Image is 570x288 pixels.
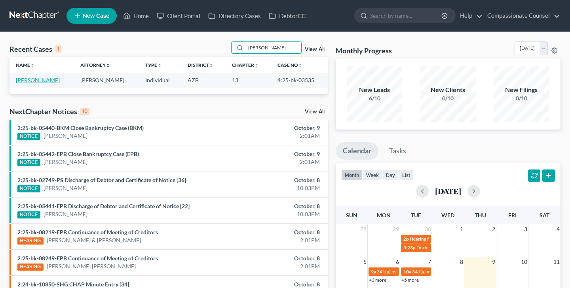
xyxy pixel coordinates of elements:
div: October, 9 [224,150,319,158]
span: 3:23p [403,245,416,250]
div: 0/10 [420,94,476,102]
span: 4 [556,224,560,234]
a: [PERSON_NAME] [PERSON_NAME] [47,262,136,270]
i: unfold_more [30,63,35,68]
a: Directory Cases [204,9,265,23]
a: Help [456,9,483,23]
a: View All [305,109,325,115]
span: Wed [441,212,454,218]
a: Home [119,9,153,23]
div: New Filings [494,85,549,94]
button: month [341,169,363,180]
td: 13 [226,73,271,87]
div: 2:01PM [224,262,319,270]
a: 2:25-bk-05442-EPB Close Bankruptcy Case (EPB) [17,151,139,157]
button: day [382,169,399,180]
span: 2 [491,224,496,234]
input: Search by name... [370,8,443,23]
div: October, 8 [224,254,319,262]
div: October, 8 [224,228,319,236]
span: Mon [377,212,391,218]
div: NextChapter Notices [9,107,89,116]
a: [PERSON_NAME] [16,77,60,83]
a: +3 more [369,277,386,283]
div: NOTICE [17,185,40,192]
div: 2:01AM [224,158,319,166]
div: New Leads [347,85,402,94]
a: 2:24-bk-10850-SHG CHAP Minute Entry [34] [17,281,129,288]
div: Recent Cases [9,44,61,54]
a: [PERSON_NAME] [44,210,87,218]
span: Thu [475,212,486,218]
span: 28 [359,224,367,234]
i: unfold_more [254,63,259,68]
span: 9 [491,257,496,267]
a: 2:25-bk-02749-PS Discharge of Debtor and Certificate of Notice [36] [17,177,186,183]
div: 10:03PM [224,184,319,192]
a: [PERSON_NAME] [44,132,87,140]
td: AZB [181,73,226,87]
span: New Case [83,13,109,19]
span: 5 [363,257,367,267]
span: 3 [523,224,528,234]
span: Hearing for [PERSON_NAME] & [PERSON_NAME] [410,236,513,242]
div: October, 8 [224,202,319,210]
div: 2:01PM [224,236,319,244]
span: Fri [508,212,517,218]
div: 1 [55,45,61,53]
div: HEARING [17,237,44,245]
td: Individual [139,73,181,87]
input: Search by name... [246,42,301,53]
span: 8 [459,257,464,267]
a: Case Nounfold_more [277,62,303,68]
div: 10 [80,108,89,115]
i: unfold_more [106,63,110,68]
span: 10a [403,269,411,275]
a: [PERSON_NAME] & [PERSON_NAME] [47,236,141,244]
span: 1 [459,224,464,234]
a: Nameunfold_more [16,62,35,68]
span: Sat [540,212,549,218]
span: Sun [346,212,357,218]
h3: Monthly Progress [336,46,392,55]
a: 2:25-bk-05441-EPB Discharge of Debtor and Certificate of Notice [22] [17,203,190,209]
div: HEARING [17,264,44,271]
a: View All [305,47,325,52]
div: 10:03PM [224,210,319,218]
a: Attorneyunfold_more [80,62,110,68]
i: unfold_more [209,63,214,68]
a: 2:25-bk-08219-EPB Continuance of Meeting of Creditors [17,229,158,235]
td: 4:25-bk-03535 [271,73,328,87]
span: 7 [427,257,432,267]
span: 30 [424,224,432,234]
a: 2:25-bk-08249-EPB Continuance of Meeting of Creditors [17,255,158,262]
a: Calendar [336,142,378,160]
a: 2:25-bk-05440-BKM Close Bankruptcy Case (BKM) [17,124,144,131]
div: October, 9 [224,124,319,132]
span: 2p [403,236,409,242]
span: Tue [411,212,421,218]
a: Chapterunfold_more [232,62,259,68]
h2: [DATE] [435,187,461,195]
a: Compassionate Counsel [483,9,560,23]
span: 6 [395,257,400,267]
span: 29 [392,224,400,234]
a: +5 more [401,277,419,283]
div: New Clients [420,85,476,94]
i: unfold_more [157,63,162,68]
div: NOTICE [17,159,40,166]
a: Typeunfold_more [145,62,162,68]
a: Client Portal [153,9,204,23]
a: DebtorCC [265,9,310,23]
div: 6/10 [347,94,402,102]
div: October, 8 [224,176,319,184]
span: 341(a) meeting for [PERSON_NAME] & [PERSON_NAME] [377,269,495,275]
div: 2:01AM [224,132,319,140]
td: [PERSON_NAME] [74,73,139,87]
a: Tasks [382,142,413,160]
i: unfold_more [298,63,303,68]
a: [PERSON_NAME] [44,158,87,166]
span: 10 [520,257,528,267]
button: week [363,169,382,180]
span: 341(a) meeting for [PERSON_NAME] [412,269,488,275]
